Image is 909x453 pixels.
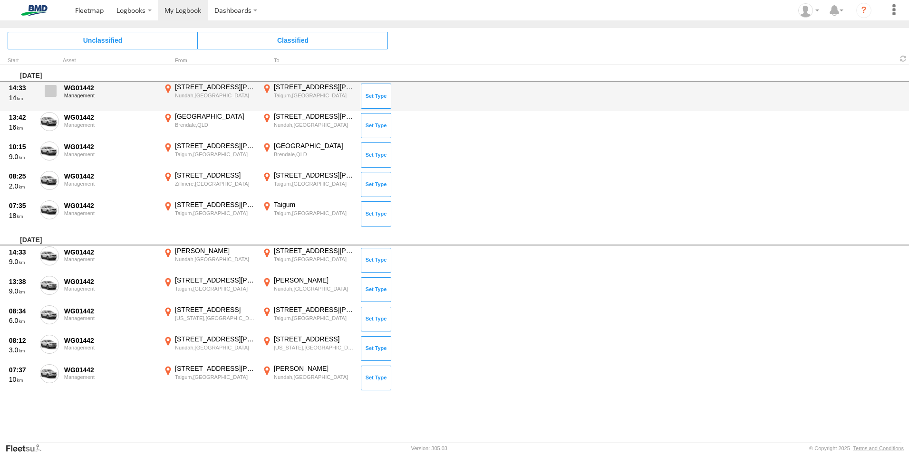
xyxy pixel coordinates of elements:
div: 14:33 [9,84,35,92]
div: [STREET_ADDRESS][PERSON_NAME] [274,246,354,255]
button: Click to Set [361,307,391,331]
label: Click to View Event Location [261,112,356,140]
label: Click to View Event Location [162,246,257,274]
div: 6.0 [9,316,35,325]
div: Management [64,315,156,321]
div: Management [64,93,156,98]
div: Taigum,[GEOGRAPHIC_DATA] [274,210,354,217]
button: Click to Set [361,277,391,302]
div: 9.0 [9,152,35,161]
div: Click to Sort [8,58,36,63]
div: [STREET_ADDRESS][PERSON_NAME] [274,305,354,314]
div: Taigum,[GEOGRAPHIC_DATA] [274,315,354,321]
label: Click to View Event Location [261,246,356,274]
button: Click to Set [361,336,391,361]
div: Taigum [274,200,354,209]
div: [GEOGRAPHIC_DATA] [274,142,354,150]
div: WG01442 [64,277,156,286]
div: WG01442 [64,248,156,256]
div: 9.0 [9,287,35,295]
div: Nundah,[GEOGRAPHIC_DATA] [274,285,354,292]
div: [US_STATE],[GEOGRAPHIC_DATA] [175,315,255,321]
button: Click to Set [361,142,391,167]
label: Click to View Event Location [261,200,356,228]
div: 14:33 [9,248,35,256]
label: Click to View Event Location [162,364,257,392]
div: [US_STATE],[GEOGRAPHIC_DATA] [274,344,354,351]
span: Click to view Unclassified Trips [8,32,198,49]
div: Taigum,[GEOGRAPHIC_DATA] [175,151,255,158]
div: Nundah,[GEOGRAPHIC_DATA] [175,256,255,263]
div: 14 [9,94,35,102]
div: © Copyright 2025 - [809,445,904,451]
div: 18 [9,211,35,220]
div: Management [64,286,156,292]
div: Taigum,[GEOGRAPHIC_DATA] [175,374,255,380]
label: Click to View Event Location [261,276,356,303]
div: Management [64,181,156,187]
div: 13:42 [9,113,35,122]
div: Mark Goulevitch [795,3,822,18]
div: Asset [63,58,158,63]
div: [PERSON_NAME] [175,246,255,255]
div: 08:34 [9,307,35,315]
button: Click to Set [361,113,391,138]
div: Management [64,256,156,262]
div: [STREET_ADDRESS] [175,305,255,314]
div: WG01442 [64,336,156,345]
div: Nundah,[GEOGRAPHIC_DATA] [274,122,354,128]
label: Click to View Event Location [162,200,257,228]
div: [STREET_ADDRESS][PERSON_NAME] [274,171,354,179]
div: 08:25 [9,172,35,180]
label: Click to View Event Location [261,305,356,333]
div: To [261,58,356,63]
div: [STREET_ADDRESS][PERSON_NAME] [175,335,255,343]
img: bmd-logo.svg [10,5,59,16]
button: Click to Set [361,84,391,108]
div: Management [64,345,156,350]
div: [STREET_ADDRESS] [274,335,354,343]
div: 07:37 [9,366,35,374]
div: [PERSON_NAME] [274,276,354,284]
button: Click to Set [361,201,391,226]
a: Visit our Website [5,444,49,453]
div: [STREET_ADDRESS] [175,171,255,179]
div: 2.0 [9,182,35,190]
div: Brendale,QLD [274,151,354,158]
a: Terms and Conditions [853,445,904,451]
button: Click to Set [361,172,391,197]
div: WG01442 [64,307,156,315]
div: Taigum,[GEOGRAPHIC_DATA] [274,180,354,187]
label: Click to View Event Location [162,142,257,169]
div: [STREET_ADDRESS][PERSON_NAME] [175,364,255,373]
button: Click to Set [361,248,391,273]
div: Management [64,151,156,157]
label: Click to View Event Location [162,171,257,198]
div: 13:38 [9,277,35,286]
div: [STREET_ADDRESS][PERSON_NAME] [175,200,255,209]
div: WG01442 [64,172,156,180]
label: Click to View Event Location [261,83,356,110]
div: [STREET_ADDRESS][PERSON_NAME] [175,83,255,91]
div: Management [64,122,156,128]
div: 16 [9,123,35,132]
div: [STREET_ADDRESS][PERSON_NAME] [274,112,354,121]
span: Click to view Classified Trips [198,32,388,49]
label: Click to View Event Location [261,171,356,198]
div: WG01442 [64,113,156,122]
label: Click to View Event Location [162,335,257,362]
div: Brendale,QLD [175,122,255,128]
div: 3.0 [9,346,35,354]
div: 08:12 [9,336,35,345]
div: Management [64,210,156,216]
label: Click to View Event Location [162,83,257,110]
div: WG01442 [64,366,156,374]
div: Version: 305.03 [411,445,447,451]
div: Management [64,374,156,380]
div: 07:35 [9,201,35,210]
div: [PERSON_NAME] [274,364,354,373]
div: [STREET_ADDRESS][PERSON_NAME] [274,83,354,91]
label: Click to View Event Location [261,364,356,392]
label: Click to View Event Location [261,142,356,169]
div: Taigum,[GEOGRAPHIC_DATA] [274,256,354,263]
